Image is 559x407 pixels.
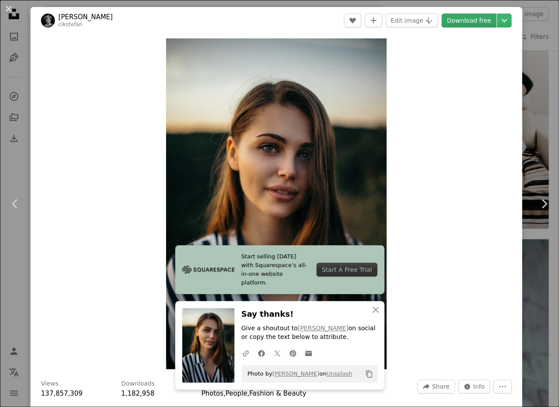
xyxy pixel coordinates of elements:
button: Zoom in on this image [166,38,386,369]
a: Share over email [301,344,316,362]
img: smiling woman wearing white and black pinstriped collared top [166,38,386,369]
button: Stats about this image [458,380,490,393]
a: Next [529,162,559,246]
span: , [224,390,226,397]
a: [PERSON_NAME] [272,370,319,377]
a: People [225,390,247,397]
p: Give a shoutout to on social or copy the text below to attribute. [241,324,377,342]
a: Photos [201,390,224,397]
a: Start selling [DATE] with Squarespace’s all-in-one website platform.Start A Free Trial [175,245,384,294]
span: 1,182,958 [121,390,154,397]
span: Share [432,380,449,393]
h3: Say thanks! [241,308,377,321]
a: Share on Pinterest [285,344,301,362]
a: Unsplash [326,370,352,377]
button: Copy to clipboard [362,366,376,381]
a: cikstefan [58,21,82,27]
button: Edit image [386,14,438,27]
a: Share on Facebook [254,344,269,362]
img: Go to Štefan Štefančík's profile [41,14,55,27]
button: Like [344,14,361,27]
h3: Downloads [121,380,155,388]
span: Info [473,380,485,393]
h3: Views [41,380,59,388]
div: Start A Free Trial [316,263,377,277]
span: Start selling [DATE] with Squarespace’s all-in-one website platform. [241,252,310,287]
button: More Actions [493,380,512,393]
a: Download free [441,14,496,27]
img: file-1705255347840-230a6ab5bca9image [182,263,234,276]
span: 137,857,309 [41,390,82,397]
a: [PERSON_NAME] [58,13,113,21]
span: Photo by on [243,367,352,381]
button: Share this image [417,380,454,393]
button: Add to Collection [365,14,382,27]
a: [PERSON_NAME] [298,325,348,332]
a: Share on Twitter [269,344,285,362]
button: Choose download size [497,14,512,27]
span: , [247,390,249,397]
a: Fashion & Beauty [249,390,306,397]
